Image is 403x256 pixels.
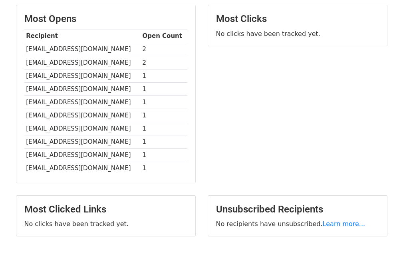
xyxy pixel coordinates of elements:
td: [EMAIL_ADDRESS][DOMAIN_NAME] [24,109,141,122]
th: Open Count [141,30,187,43]
p: No clicks have been tracked yet. [24,220,187,228]
a: Learn more... [323,220,365,228]
th: Recipient [24,30,141,43]
td: [EMAIL_ADDRESS][DOMAIN_NAME] [24,96,141,109]
td: [EMAIL_ADDRESS][DOMAIN_NAME] [24,122,141,135]
td: [EMAIL_ADDRESS][DOMAIN_NAME] [24,162,141,175]
td: 1 [141,122,187,135]
h3: Most Clicks [216,13,379,25]
td: [EMAIL_ADDRESS][DOMAIN_NAME] [24,56,141,69]
p: No clicks have been tracked yet. [216,30,379,38]
iframe: Chat Widget [363,218,403,256]
td: [EMAIL_ADDRESS][DOMAIN_NAME] [24,43,141,56]
h3: Unsubscribed Recipients [216,204,379,215]
td: 2 [141,56,187,69]
td: 1 [141,69,187,82]
td: 1 [141,162,187,175]
p: No recipients have unsubscribed. [216,220,379,228]
td: 1 [141,149,187,162]
td: 2 [141,43,187,56]
h3: Most Clicked Links [24,204,187,215]
td: 1 [141,135,187,149]
td: [EMAIL_ADDRESS][DOMAIN_NAME] [24,69,141,82]
td: [EMAIL_ADDRESS][DOMAIN_NAME] [24,149,141,162]
td: [EMAIL_ADDRESS][DOMAIN_NAME] [24,135,141,149]
td: [EMAIL_ADDRESS][DOMAIN_NAME] [24,82,141,95]
h3: Most Opens [24,13,187,25]
td: 1 [141,82,187,95]
td: 1 [141,96,187,109]
td: 1 [141,109,187,122]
